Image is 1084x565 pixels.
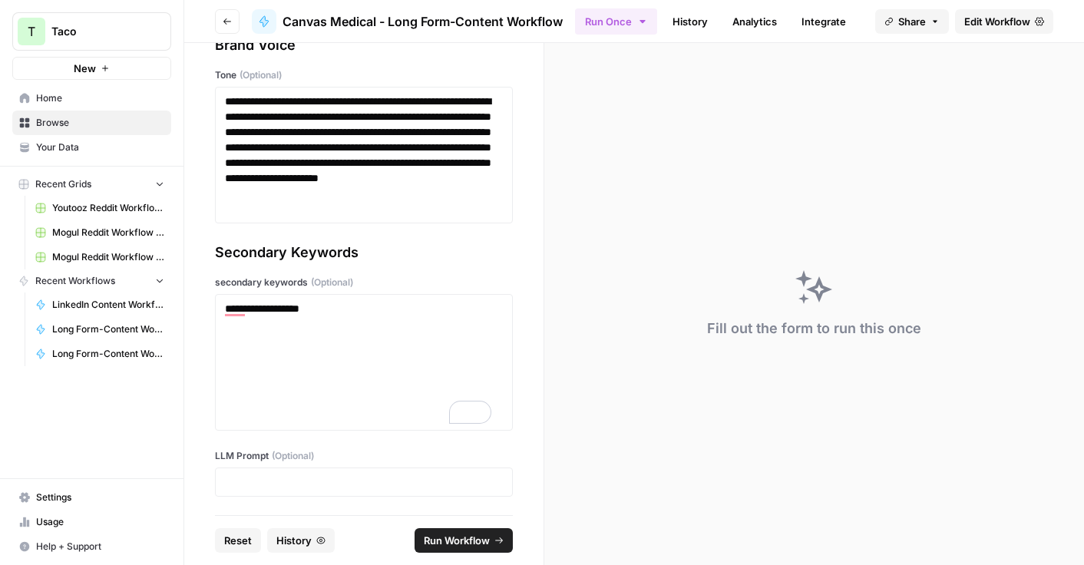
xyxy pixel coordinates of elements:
span: Recent Workflows [35,274,115,288]
a: Settings [12,485,171,510]
span: Run Workflow [424,533,490,548]
label: Tone [215,68,513,82]
span: LinkedIn Content Workflow [52,298,164,312]
a: Long Form-Content Workflow - All Clients (New) [28,342,171,366]
div: Brand Voice [215,35,513,56]
button: Run Once [575,8,657,35]
a: Mogul Reddit Workflow Grid (1) [28,220,171,245]
div: Secondary Keywords [215,242,513,263]
span: New [74,61,96,76]
div: To enrich screen reader interactions, please activate Accessibility in Grammarly extension settings [225,301,503,424]
span: Settings [36,491,164,504]
span: (Optional) [311,276,353,289]
span: Help + Support [36,540,164,553]
a: Mogul Reddit Workflow Grid [28,245,171,269]
span: Home [36,91,164,105]
span: Recent Grids [35,177,91,191]
button: Run Workflow [415,528,513,553]
span: Browse [36,116,164,130]
span: Long Form-Content Workflow - AI Clients (New) [52,322,164,336]
a: Canvas Medical - Long Form-Content Workflow [252,9,563,34]
a: Home [12,86,171,111]
span: Long Form-Content Workflow - All Clients (New) [52,347,164,361]
label: secondary keywords [215,276,513,289]
span: Usage [36,515,164,529]
span: Reset [224,533,252,548]
span: (Optional) [240,68,282,82]
button: History [267,528,335,553]
button: Workspace: Taco [12,12,171,51]
span: (Optional) [272,449,314,463]
span: Canvas Medical - Long Form-Content Workflow [283,12,563,31]
a: Youtooz Reddit Workflow Grid [28,196,171,220]
button: Help + Support [12,534,171,559]
label: LLM Prompt [215,449,513,463]
span: Taco [51,24,144,39]
span: Share [898,14,926,29]
a: LinkedIn Content Workflow [28,292,171,317]
span: T [28,22,35,41]
a: Integrate [792,9,855,34]
a: Edit Workflow [955,9,1053,34]
span: Mogul Reddit Workflow Grid [52,250,164,264]
button: Recent Workflows [12,269,171,292]
button: New [12,57,171,80]
a: History [663,9,717,34]
a: Your Data [12,135,171,160]
a: Long Form-Content Workflow - AI Clients (New) [28,317,171,342]
span: Mogul Reddit Workflow Grid (1) [52,226,164,240]
a: Analytics [723,9,786,34]
button: Recent Grids [12,173,171,196]
span: Your Data [36,140,164,154]
span: History [276,533,312,548]
a: Browse [12,111,171,135]
button: Reset [215,528,261,553]
span: Edit Workflow [964,14,1030,29]
a: Usage [12,510,171,534]
div: Fill out the form to run this once [707,318,921,339]
span: Youtooz Reddit Workflow Grid [52,201,164,215]
button: Share [875,9,949,34]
